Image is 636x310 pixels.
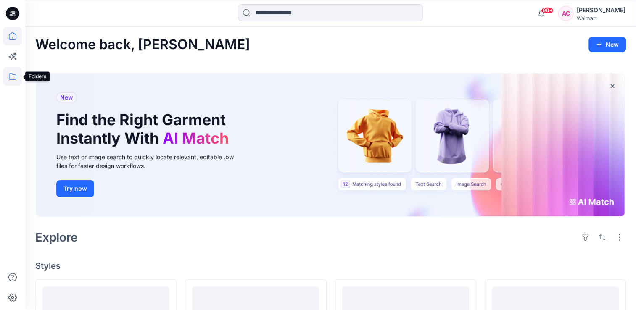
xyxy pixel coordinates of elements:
div: Walmart [577,15,625,21]
div: [PERSON_NAME] [577,5,625,15]
span: New [60,92,73,102]
button: New [588,37,626,52]
h2: Welcome back, [PERSON_NAME] [35,37,250,53]
h1: Find the Right Garment Instantly With [56,111,233,147]
div: Use text or image search to quickly locate relevant, editable .bw files for faster design workflows. [56,152,245,170]
span: 99+ [541,7,554,14]
h2: Explore [35,231,78,244]
span: AI Match [163,129,229,147]
button: Try now [56,180,94,197]
div: AC [558,6,573,21]
h4: Styles [35,261,626,271]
